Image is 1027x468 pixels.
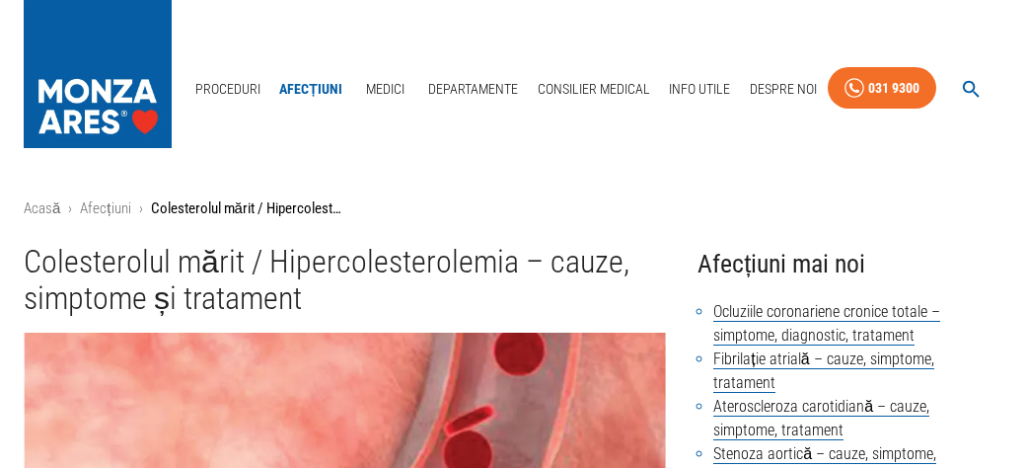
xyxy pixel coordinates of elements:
[713,302,940,346] a: Ocluziile coronariene cronice totale – simptome, diagnostic, tratament
[530,69,658,110] a: Consilier Medical
[24,197,1003,220] nav: breadcrumb
[353,69,416,110] a: Medici
[151,197,348,220] p: Colesterolul mărit / Hipercolesterolemia – cauze, simptome și tratament
[697,244,1003,284] h4: Afecțiuni mai noi
[24,199,60,217] a: Acasă
[139,197,143,220] li: ›
[187,69,268,110] a: Proceduri
[271,69,350,110] a: Afecțiuni
[68,197,72,220] li: ›
[742,69,825,110] a: Despre Noi
[80,199,130,217] a: Afecțiuni
[828,67,936,110] a: 031 9300
[713,350,933,393] a: Fibrilație atrială – cauze, simptome, tratament
[420,69,526,110] a: Departamente
[868,76,919,101] div: 031 9300
[24,244,666,318] h1: Colesterolul mărit / Hipercolesterolemia – cauze, simptome și tratament
[713,397,929,440] a: Ateroscleroza carotidiană – cauze, simptome, tratament
[661,69,738,110] a: Info Utile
